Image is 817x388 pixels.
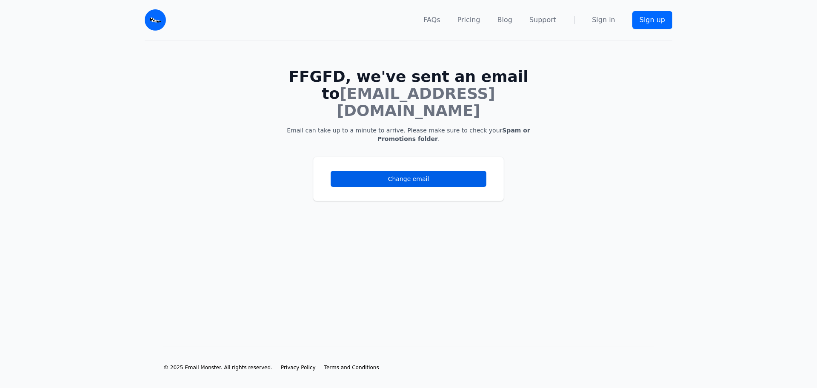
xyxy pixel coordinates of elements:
[423,15,440,25] a: FAQs
[497,15,512,25] a: Blog
[632,11,672,29] a: Sign up
[324,364,379,371] a: Terms and Conditions
[457,15,480,25] a: Pricing
[377,127,530,142] b: Spam or Promotions folder
[331,171,486,187] a: Change email
[286,126,531,143] p: Email can take up to a minute to arrive. Please make sure to check your .
[281,364,316,371] a: Privacy Policy
[529,15,556,25] a: Support
[163,364,272,371] li: © 2025 Email Monster. All rights reserved.
[145,9,166,31] img: Email Monster
[281,365,316,371] span: Privacy Policy
[337,85,495,119] span: [EMAIL_ADDRESS][DOMAIN_NAME]
[324,365,379,371] span: Terms and Conditions
[286,68,531,119] h1: FFGFD, we've sent an email to
[592,15,615,25] a: Sign in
